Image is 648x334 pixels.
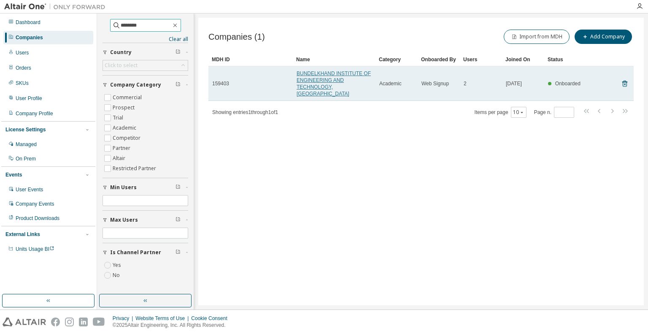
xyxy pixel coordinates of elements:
[191,315,232,322] div: Cookie Consent
[110,49,132,56] span: Country
[93,318,105,326] img: youtube.svg
[103,76,188,94] button: Company Category
[4,3,110,11] img: Altair One
[5,171,22,178] div: Events
[79,318,88,326] img: linkedin.svg
[475,107,526,118] span: Items per page
[113,92,143,103] label: Commercial
[113,322,232,329] p: © 2025 Altair Engineering, Inc. All Rights Reserved.
[16,246,54,252] span: Units Usage BI
[113,133,142,143] label: Competitor
[103,211,188,229] button: Max Users
[113,143,132,153] label: Partner
[113,163,158,174] label: Restricted Partner
[208,32,265,42] span: Companies (1)
[113,103,136,113] label: Prospect
[464,80,467,87] span: 2
[463,53,499,66] div: Users
[65,318,74,326] img: instagram.svg
[16,19,40,26] div: Dashboard
[575,30,632,44] button: Add Company
[110,217,138,223] span: Max Users
[379,80,402,87] span: Academic
[16,201,54,207] div: Company Events
[113,315,135,322] div: Privacy
[110,81,161,88] span: Company Category
[16,80,29,87] div: SKUs
[504,30,570,44] button: Import from MDH
[5,231,40,238] div: External Links
[296,53,372,66] div: Name
[505,53,541,66] div: Joined On
[175,49,181,56] span: Clear filter
[379,53,414,66] div: Category
[16,95,42,102] div: User Profile
[175,81,181,88] span: Clear filter
[103,243,188,262] button: Is Channel Partner
[113,113,125,123] label: Trial
[534,107,574,118] span: Page n.
[16,49,29,56] div: Users
[113,270,121,280] label: No
[3,318,46,326] img: altair_logo.svg
[135,315,191,322] div: Website Terms of Use
[110,249,161,256] span: Is Channel Partner
[113,260,123,270] label: Yes
[513,109,524,116] button: 10
[212,80,229,87] span: 159403
[105,62,138,69] div: Click to select
[175,217,181,223] span: Clear filter
[506,80,522,87] span: [DATE]
[175,249,181,256] span: Clear filter
[421,80,449,87] span: Web Signup
[103,178,188,197] button: Min Users
[113,123,138,133] label: Academic
[212,53,289,66] div: MDH ID
[103,43,188,62] button: Country
[16,141,37,148] div: Managed
[555,81,580,87] span: Onboarded
[297,71,371,97] a: BUNDELKHAND INSTITUTE OF ENGINEERING AND TECHNOLOGY, [GEOGRAPHIC_DATA]
[103,36,188,43] a: Clear all
[113,153,127,163] label: Altair
[16,110,53,117] div: Company Profile
[103,60,188,71] div: Click to select
[16,215,59,222] div: Product Downloads
[16,155,36,162] div: On Prem
[175,184,181,191] span: Clear filter
[16,34,43,41] div: Companies
[421,53,456,66] div: Onboarded By
[5,126,46,133] div: License Settings
[16,65,31,71] div: Orders
[212,109,278,115] span: Showing entries 1 through 1 of 1
[548,53,583,66] div: Status
[16,186,43,193] div: User Events
[51,318,60,326] img: facebook.svg
[110,184,137,191] span: Min Users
